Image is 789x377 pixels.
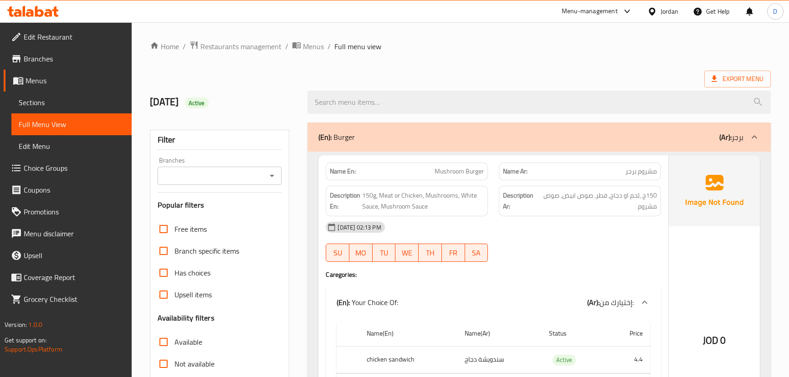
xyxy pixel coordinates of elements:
span: Available [174,336,202,347]
b: (En): [337,295,350,309]
span: إختيارك من: [599,295,634,309]
strong: Description En: [330,190,360,212]
div: Active [553,355,576,366]
span: WE [399,246,415,260]
a: Edit Menu [11,135,132,157]
span: Branch specific items [174,245,239,256]
span: TH [422,246,438,260]
input: search [307,91,770,114]
td: 4.4 [607,346,650,373]
span: مشروم برجر [625,167,657,176]
li: / [285,41,288,52]
span: Upsell items [174,289,212,300]
td: سندويشة دجاج [457,346,542,373]
a: Coupons [4,179,132,201]
strong: Name Ar: [503,167,528,176]
h3: Popular filters [158,200,282,210]
span: MO [353,246,369,260]
th: Name(En) [359,321,457,346]
div: Active [185,97,209,108]
span: Export Menu [704,71,771,87]
span: SA [469,246,485,260]
b: (En): [318,130,332,144]
a: Coverage Report [4,266,132,288]
nav: breadcrumb [150,41,771,52]
a: Menus [4,70,132,92]
div: Menu-management [562,6,618,17]
strong: Name En: [330,167,356,176]
a: Menu disclaimer [4,223,132,245]
a: Restaurants management [190,41,282,52]
th: Price [607,321,650,346]
span: Mushroom Burger [435,167,484,176]
span: JOD [703,331,718,349]
span: Full Menu View [19,119,124,130]
b: (Ar): [587,295,599,309]
h3: Availability filters [158,313,215,323]
p: Burger [318,132,355,143]
a: Support.OpsPlatform [5,343,62,355]
span: Sections [19,97,124,108]
span: [DATE] 02:13 PM [334,223,384,232]
button: MO [349,244,373,262]
button: Open [266,169,278,182]
span: 150ج ,لحم او دجاج, فطر, صوص ابيض, صوص مشروم [539,190,657,212]
button: WE [395,244,419,262]
span: D [773,6,777,16]
span: 0 [720,331,726,349]
a: Sections [11,92,132,113]
span: 150g, Meat or Chicken, Mushrooms, White Sauce, Mushroom Sauce [362,190,484,212]
span: Coupons [24,184,124,195]
span: Edit Restaurant [24,31,124,42]
th: chicken sandwich [359,346,457,373]
span: Menus [26,75,124,86]
span: Upsell [24,250,124,261]
span: Menus [303,41,324,52]
h2: [DATE] [150,95,297,109]
a: Menus [292,41,324,52]
span: Export Menu [712,73,763,85]
span: Grocery Checklist [24,294,124,305]
span: FR [446,246,461,260]
button: SU [326,244,349,262]
div: Jordan [661,6,678,16]
span: Free items [174,224,207,234]
a: Promotions [4,201,132,223]
span: 1.0.0 [28,319,42,331]
b: (Ar): [719,130,732,144]
span: TU [376,246,392,260]
button: TH [419,244,442,262]
div: (En): Burger(Ar):برجر [307,122,770,152]
th: Status [542,321,606,346]
th: Name(Ar) [457,321,542,346]
span: SU [330,246,346,260]
span: Version: [5,319,27,331]
span: Choice Groups [24,163,124,173]
span: Restaurants management [200,41,282,52]
img: Ae5nvW7+0k+MAAAAAElFTkSuQmCC [669,155,760,226]
a: Upsell [4,245,132,266]
div: Filter [158,130,282,150]
span: Coverage Report [24,272,124,283]
a: Grocery Checklist [4,288,132,310]
p: برجر [719,132,743,143]
span: Active [185,99,209,107]
p: Your Choice Of: [337,297,398,308]
a: Branches [4,48,132,70]
span: Edit Menu [19,141,124,152]
div: (En): Your Choice Of:(Ar):إختيارك من: [326,288,661,317]
button: FR [442,244,465,262]
span: Get support on: [5,334,46,346]
li: / [328,41,331,52]
span: Has choices [174,267,210,278]
span: Promotions [24,206,124,217]
strong: Description Ar: [503,190,538,212]
a: Home [150,41,179,52]
span: Active [553,355,576,365]
h4: Caregories: [326,270,661,279]
span: Not available [174,358,215,369]
a: Full Menu View [11,113,132,135]
li: / [183,41,186,52]
a: Edit Restaurant [4,26,132,48]
a: Choice Groups [4,157,132,179]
